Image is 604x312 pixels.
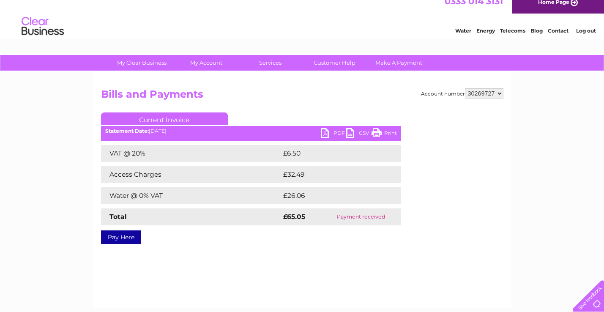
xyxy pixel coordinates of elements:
h2: Bills and Payments [101,88,503,104]
div: Clear Business is a trading name of Verastar Limited (registered in [GEOGRAPHIC_DATA] No. 3667643... [103,5,502,41]
td: Access Charges [101,166,281,183]
a: Services [235,55,305,71]
strong: Total [109,213,127,221]
a: Log out [576,36,596,42]
a: Customer Help [300,55,369,71]
a: 0333 014 3131 [445,4,503,15]
a: Print [372,128,397,140]
a: Energy [476,36,495,42]
a: Contact [548,36,568,42]
a: Blog [530,36,543,42]
td: £6.50 [281,145,381,162]
td: £32.49 [281,166,384,183]
a: CSV [346,128,372,140]
a: Make A Payment [364,55,434,71]
a: Current Invoice [101,112,228,125]
a: Water [455,36,471,42]
td: VAT @ 20% [101,145,281,162]
td: Payment received [321,208,401,225]
td: £26.06 [281,187,385,204]
div: [DATE] [101,128,401,134]
a: Pay Here [101,230,141,244]
td: Water @ 0% VAT [101,187,281,204]
a: Telecoms [500,36,525,42]
div: Account number [421,88,503,99]
a: My Account [171,55,241,71]
a: My Clear Business [107,55,177,71]
b: Statement Date: [105,128,149,134]
a: PDF [321,128,346,140]
img: logo.png [21,22,64,48]
strong: £65.05 [283,213,305,221]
